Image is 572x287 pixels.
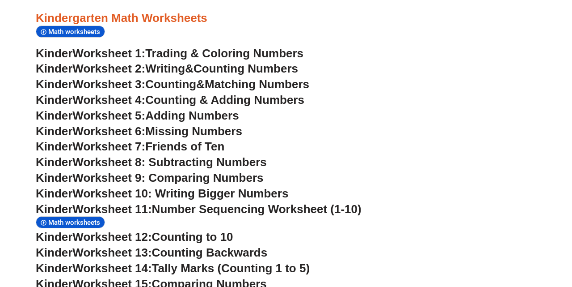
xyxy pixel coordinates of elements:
[36,11,536,26] h3: Kindergarten Math Worksheets
[36,124,242,138] a: KinderWorksheet 6:Missing Numbers
[152,230,233,244] span: Counting to 10
[205,77,309,91] span: Matching Numbers
[36,155,267,169] a: KinderWorksheet 8: Subtracting Numbers
[72,124,145,138] span: Worksheet 6:
[48,28,103,36] span: Math worksheets
[36,109,239,122] a: KinderWorksheet 5:Adding Numbers
[152,202,362,216] span: Number Sequencing Worksheet (1-10)
[152,261,310,275] span: Tally Marks (Counting 1 to 5)
[36,124,72,138] span: Kinder
[72,93,145,107] span: Worksheet 4:
[36,140,224,153] a: KinderWorksheet 7:Friends of Ten
[36,109,72,122] span: Kinder
[36,26,105,38] div: Math worksheets
[36,93,72,107] span: Kinder
[36,47,303,60] a: KinderWorksheet 1:Trading & Coloring Numbers
[36,155,72,169] span: Kinder
[36,187,288,200] a: KinderWorksheet 10: Writing Bigger Numbers
[145,124,242,138] span: Missing Numbers
[72,171,263,184] span: Worksheet 9: Comparing Numbers
[193,62,298,75] span: Counting Numbers
[36,216,105,228] div: Math worksheets
[36,93,304,107] a: KinderWorksheet 4:Counting & Adding Numbers
[72,47,145,60] span: Worksheet 1:
[72,77,145,91] span: Worksheet 3:
[36,171,72,184] span: Kinder
[152,246,268,259] span: Counting Backwards
[72,246,151,259] span: Worksheet 13:
[419,186,572,287] iframe: Chat Widget
[72,261,151,275] span: Worksheet 14:
[36,187,72,200] span: Kinder
[72,155,266,169] span: Worksheet 8: Subtracting Numbers
[36,77,309,91] a: KinderWorksheet 3:Counting&Matching Numbers
[36,202,72,216] span: Kinder
[36,171,264,184] a: KinderWorksheet 9: Comparing Numbers
[145,62,185,75] span: Writing
[145,109,239,122] span: Adding Numbers
[72,140,145,153] span: Worksheet 7:
[36,47,72,60] span: Kinder
[145,47,303,60] span: Trading & Coloring Numbers
[145,93,304,107] span: Counting & Adding Numbers
[72,230,151,244] span: Worksheet 12:
[36,77,72,91] span: Kinder
[72,62,145,75] span: Worksheet 2:
[145,140,224,153] span: Friends of Ten
[36,246,72,259] span: Kinder
[36,261,72,275] span: Kinder
[36,230,72,244] span: Kinder
[145,77,196,91] span: Counting
[36,140,72,153] span: Kinder
[72,187,288,200] span: Worksheet 10: Writing Bigger Numbers
[48,218,103,227] span: Math worksheets
[36,62,72,75] span: Kinder
[72,202,151,216] span: Worksheet 11:
[72,109,145,122] span: Worksheet 5:
[36,62,298,75] a: KinderWorksheet 2:Writing&Counting Numbers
